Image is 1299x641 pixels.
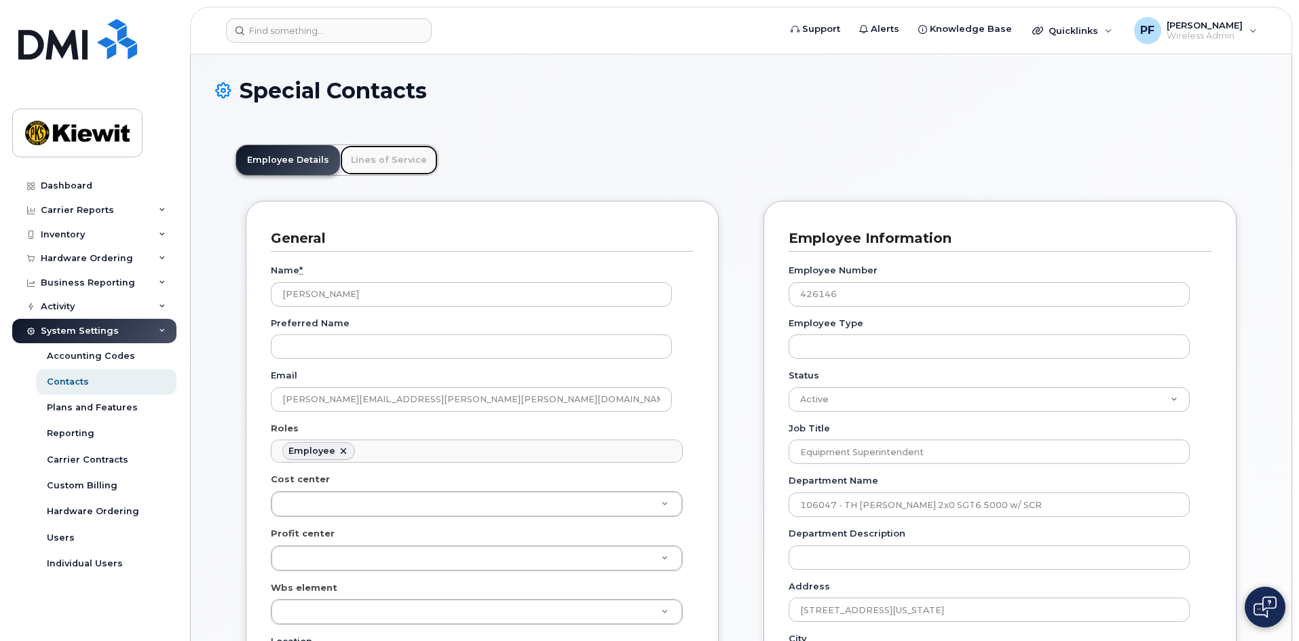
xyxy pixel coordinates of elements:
label: Preferred Name [271,317,350,330]
label: Profit center [271,527,335,540]
label: Name [271,264,303,277]
label: Wbs element [271,581,337,594]
a: Lines of Service [340,145,438,175]
label: Cost center [271,473,330,486]
label: Job Title [789,422,830,435]
img: Open chat [1254,596,1277,618]
abbr: required [299,265,303,275]
label: Status [789,369,819,382]
a: Employee Details [236,145,340,175]
h3: Employee Information [789,229,1201,248]
label: Email [271,369,297,382]
h3: General [271,229,683,248]
label: Employee Number [789,264,878,277]
label: Department Description [789,527,905,540]
div: Employee [288,446,335,457]
label: Address [789,580,830,593]
h1: Special Contacts [215,79,1267,102]
label: Roles [271,422,299,435]
label: Employee Type [789,317,863,330]
label: Department Name [789,474,878,487]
